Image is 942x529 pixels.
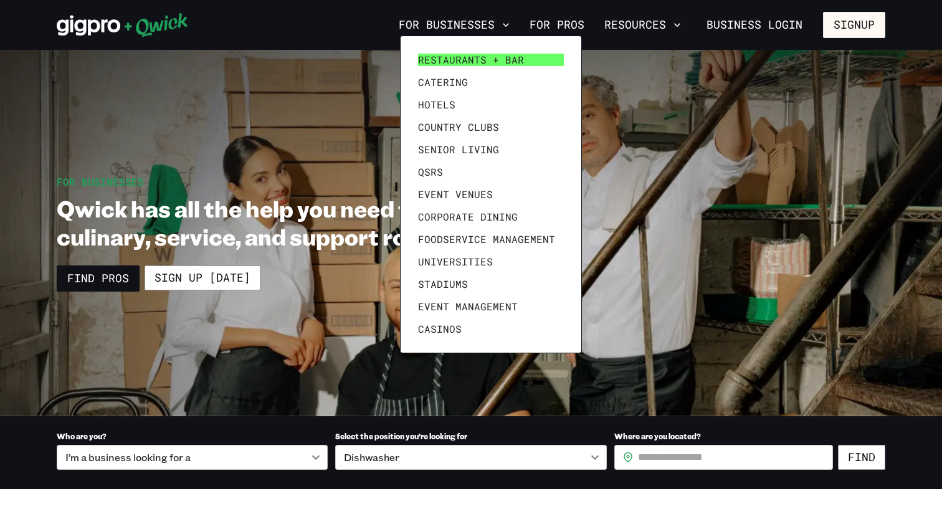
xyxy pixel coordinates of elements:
span: Event Venues [418,188,493,201]
span: Foodservice Management [418,233,555,245]
span: Catering [418,76,468,88]
span: Casinos [418,323,462,335]
span: QSRs [418,166,443,178]
span: Country Clubs [418,121,499,133]
span: Corporate Dining [418,211,518,223]
span: Stadiums [418,278,468,290]
span: Senior Living [418,143,499,156]
span: Hotels [418,98,455,111]
span: Universities [418,255,493,268]
span: Restaurants + Bar [418,54,524,66]
span: Event Management [418,300,518,313]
